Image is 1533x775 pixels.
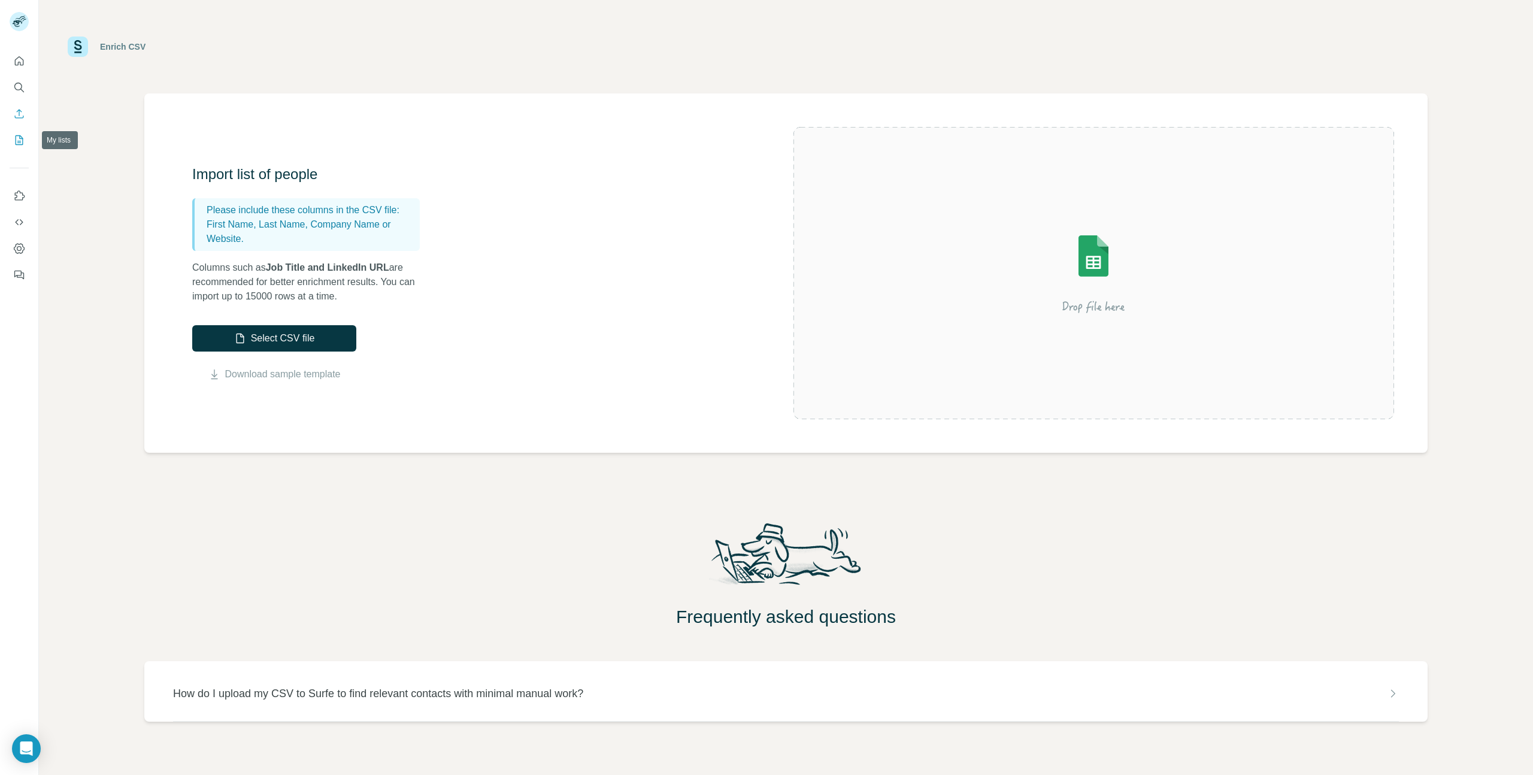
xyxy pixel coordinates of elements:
[10,129,29,151] button: My lists
[10,264,29,286] button: Feedback
[10,211,29,233] button: Use Surfe API
[192,325,356,352] button: Select CSV file
[39,606,1533,628] h2: Frequently asked questions
[192,165,432,184] h3: Import list of people
[225,367,341,382] a: Download sample template
[192,261,432,304] p: Columns such as are recommended for better enrichment results. You can import up to 15000 rows at...
[10,103,29,125] button: Enrich CSV
[266,262,389,273] span: Job Title and LinkedIn URL
[10,238,29,259] button: Dashboard
[207,217,415,246] p: First Name, Last Name, Company Name or Website.
[68,37,88,57] img: Surfe Logo
[10,77,29,98] button: Search
[192,367,356,382] button: Download sample template
[12,734,41,763] div: Open Intercom Messenger
[173,685,583,702] p: How do I upload my CSV to Surfe to find relevant contacts with minimal manual work?
[100,41,146,53] div: Enrich CSV
[986,201,1201,345] img: Surfe Illustration - Drop file here or select below
[207,203,415,217] p: Please include these columns in the CSV file:
[700,520,872,597] img: Surfe Mascot Illustration
[10,50,29,72] button: Quick start
[10,185,29,207] button: Use Surfe on LinkedIn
